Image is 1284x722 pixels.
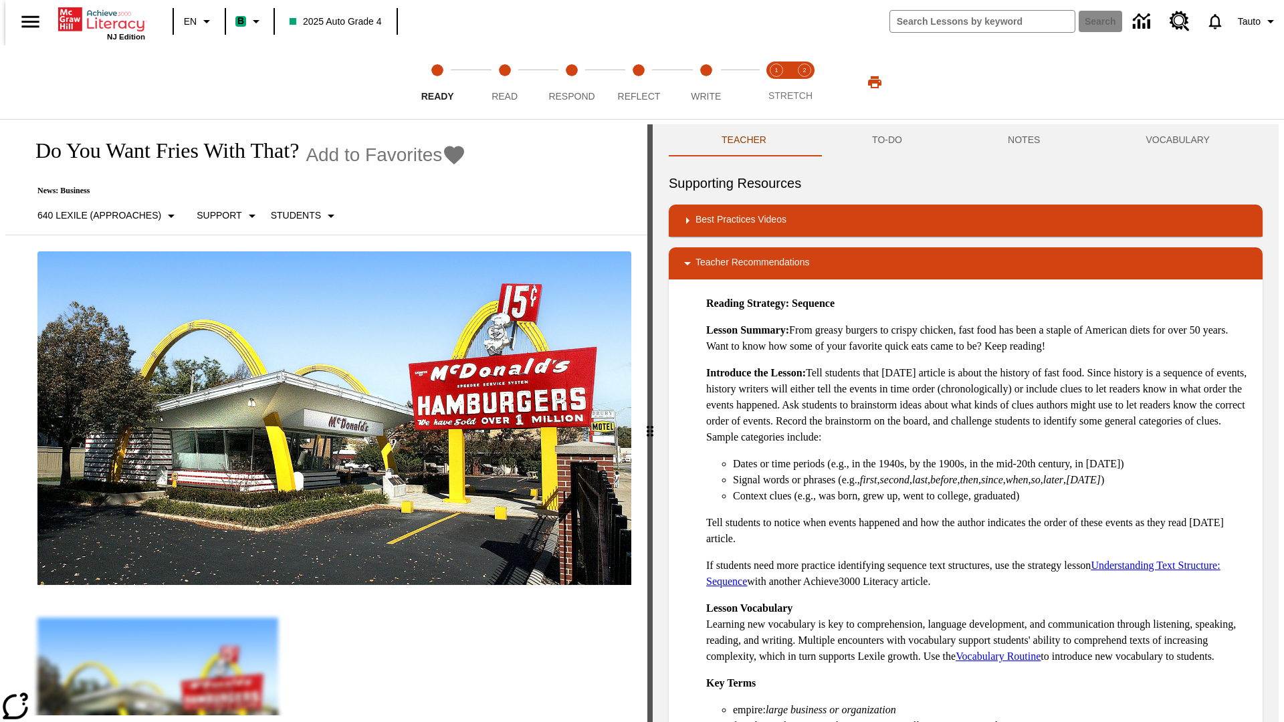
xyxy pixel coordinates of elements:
a: Data Center [1125,3,1162,40]
span: B [237,13,244,29]
p: Tell students to notice when events happened and how the author indicates the order of these even... [706,515,1252,547]
a: Vocabulary Routine [956,650,1041,662]
em: later [1043,474,1063,485]
a: Understanding Text Structure: Sequence [706,560,1220,587]
p: Tell students that [DATE] article is about the history of fast food. Since history is a sequence ... [706,365,1252,445]
em: since [981,474,1003,485]
button: Language: EN, Select a language [178,9,221,33]
span: EN [184,15,197,29]
span: NJ Edition [107,33,145,41]
button: Respond step 3 of 5 [533,45,611,119]
div: Best Practices Videos [669,205,1263,237]
button: Print [853,70,896,94]
strong: Lesson Summary: [706,324,789,336]
li: Signal words or phrases (e.g., , , , , , , , , , ) [733,472,1252,488]
button: Write step 5 of 5 [667,45,745,119]
p: From greasy burgers to crispy chicken, fast food has been a staple of American diets for over 50 ... [706,322,1252,354]
button: Add to Favorites - Do You Want Fries With That? [306,143,466,166]
em: second [880,474,909,485]
p: Learning new vocabulary is key to comprehension, language development, and communication through ... [706,600,1252,665]
em: then [960,474,978,485]
button: Select Student [265,204,344,228]
em: before [930,474,957,485]
span: Ready [421,91,454,102]
button: Stretch Read step 1 of 2 [757,45,796,119]
strong: Sequence [792,297,835,309]
button: TO-DO [819,124,955,156]
button: Teacher [669,124,819,156]
input: search field [890,11,1075,32]
em: first [860,474,877,485]
li: Dates or time periods (e.g., in the 1940s, by the 1900s, in the mid-20th century, in [DATE]) [733,456,1252,472]
h6: Supporting Resources [669,172,1263,194]
a: Resource Center, Will open in new tab [1162,3,1198,39]
strong: Reading Strategy: [706,297,789,309]
em: [DATE] [1066,474,1101,485]
div: reading [5,124,647,715]
span: Write [691,91,721,102]
em: last [912,474,928,485]
button: Read step 2 of 5 [465,45,543,119]
img: One of the first McDonald's stores, with the iconic red sign and golden arches. [37,251,631,586]
span: 2025 Auto Grade 4 [290,15,382,29]
div: Home [58,5,145,41]
p: 640 Lexile (Approaches) [37,209,161,223]
button: Profile/Settings [1233,9,1284,33]
span: Respond [548,91,595,102]
li: empire: [733,702,1252,718]
em: so [1031,474,1041,485]
span: Reflect [618,91,661,102]
button: Open side menu [11,2,50,41]
p: Support [197,209,241,223]
strong: Introduce the Lesson: [706,367,806,378]
div: Teacher Recommendations [669,247,1263,279]
em: when [1006,474,1029,485]
span: Read [492,91,518,102]
button: Scaffolds, Support [191,204,265,228]
div: activity [653,124,1279,722]
p: Best Practices Videos [695,213,786,229]
text: 2 [802,67,806,74]
h1: Do You Want Fries With That? [21,138,299,163]
text: 1 [774,67,778,74]
strong: Key Terms [706,677,756,689]
p: Students [271,209,321,223]
span: Tauto [1238,15,1261,29]
a: Notifications [1198,4,1233,39]
span: STRETCH [768,90,813,101]
button: NOTES [955,124,1093,156]
button: Select Lexile, 640 Lexile (Approaches) [32,204,185,228]
button: Ready step 1 of 5 [399,45,476,119]
button: Reflect step 4 of 5 [600,45,677,119]
div: Press Enter or Spacebar and then press right and left arrow keys to move the slider [647,124,653,722]
li: Context clues (e.g., was born, grew up, went to college, graduated) [733,488,1252,504]
button: Boost Class color is mint green. Change class color [230,9,270,33]
em: large business or organization [766,704,896,715]
div: Instructional Panel Tabs [669,124,1263,156]
strong: Lesson Vocabulary [706,602,792,614]
button: Stretch Respond step 2 of 2 [785,45,824,119]
p: If students need more practice identifying sequence text structures, use the strategy lesson with... [706,558,1252,590]
p: News: Business [21,186,466,196]
p: Teacher Recommendations [695,255,809,271]
span: Add to Favorites [306,144,442,166]
button: VOCABULARY [1093,124,1263,156]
